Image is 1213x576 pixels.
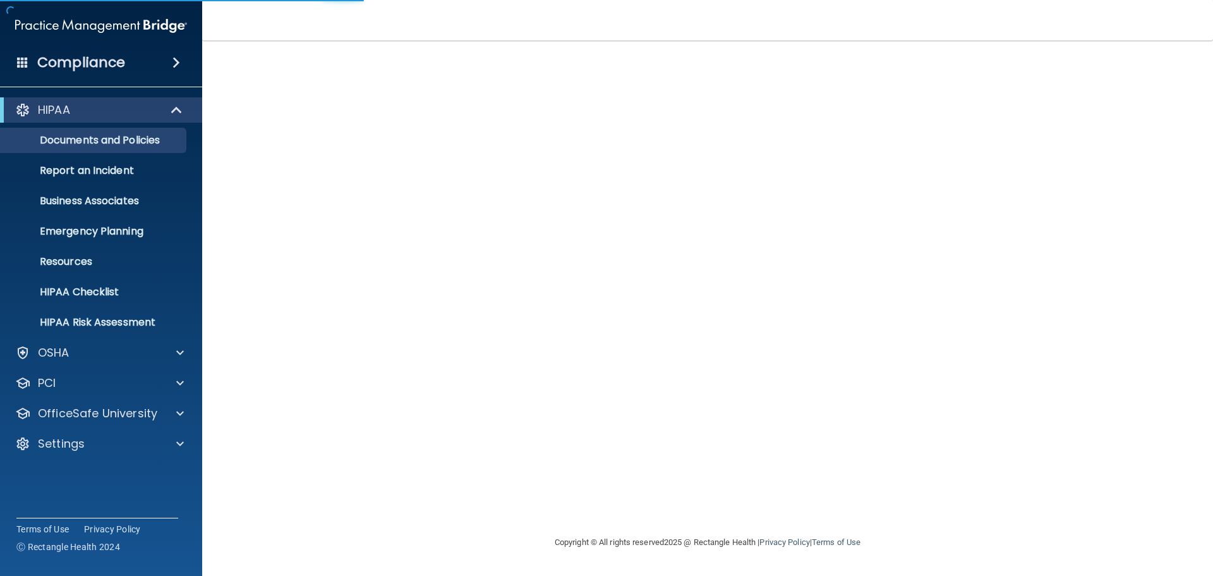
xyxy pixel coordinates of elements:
[15,345,184,360] a: OSHA
[38,376,56,391] p: PCI
[38,406,157,421] p: OfficeSafe University
[16,523,69,536] a: Terms of Use
[8,225,181,238] p: Emergency Planning
[84,523,141,536] a: Privacy Policy
[15,376,184,391] a: PCI
[477,522,938,563] div: Copyright © All rights reserved 2025 @ Rectangle Health | |
[8,316,181,329] p: HIPAA Risk Assessment
[15,13,187,39] img: PMB logo
[759,537,809,547] a: Privacy Policy
[8,164,181,177] p: Report an Incident
[812,537,860,547] a: Terms of Use
[15,406,184,421] a: OfficeSafe University
[15,102,183,118] a: HIPAA
[15,436,184,451] a: Settings
[16,541,120,553] span: Ⓒ Rectangle Health 2024
[8,195,181,207] p: Business Associates
[37,54,125,71] h4: Compliance
[38,102,70,118] p: HIPAA
[8,134,181,147] p: Documents and Policies
[8,255,181,268] p: Resources
[38,436,85,451] p: Settings
[38,345,69,360] p: OSHA
[8,286,181,298] p: HIPAA Checklist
